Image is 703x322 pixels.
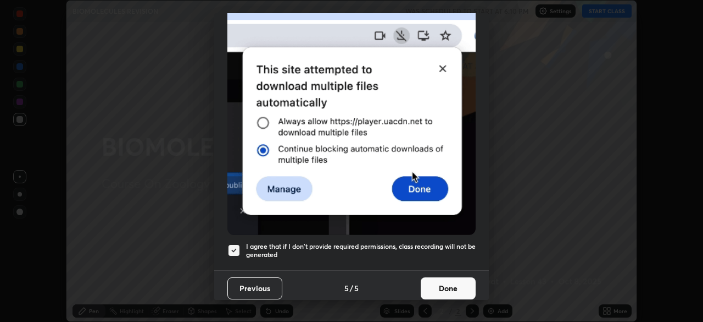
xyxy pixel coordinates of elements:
h4: / [350,282,353,294]
h5: I agree that if I don't provide required permissions, class recording will not be generated [246,242,476,259]
button: Previous [227,277,282,299]
h4: 5 [344,282,349,294]
h4: 5 [354,282,359,294]
button: Done [421,277,476,299]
